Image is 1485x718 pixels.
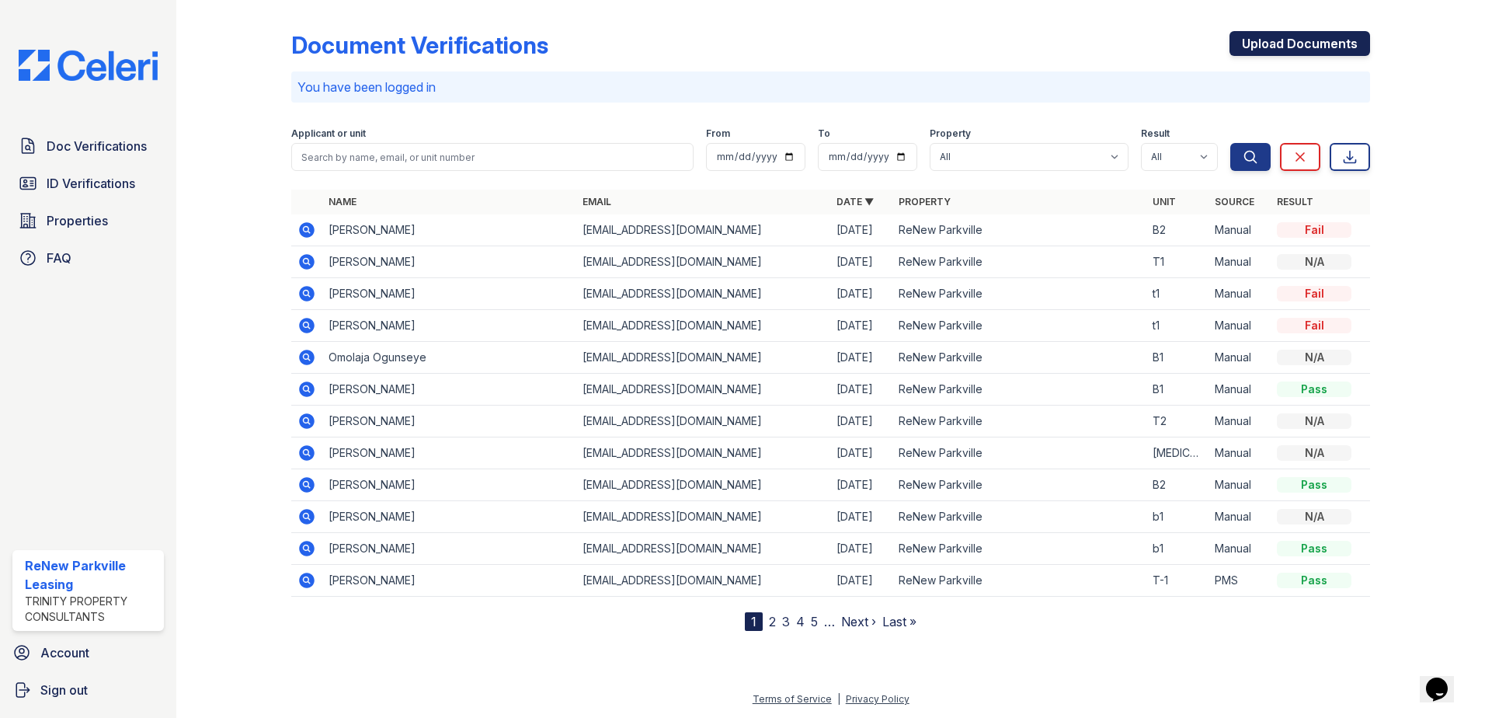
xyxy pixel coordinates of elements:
td: [PERSON_NAME] [322,437,576,469]
div: | [837,693,840,705]
td: Omolaja Ogunseye [322,342,576,374]
td: Manual [1209,342,1271,374]
td: [EMAIL_ADDRESS][DOMAIN_NAME] [576,246,830,278]
a: 2 [769,614,776,629]
label: Property [930,127,971,140]
td: ReNew Parkville [892,342,1146,374]
a: Property [899,196,951,207]
td: [DATE] [830,374,892,406]
label: Applicant or unit [291,127,366,140]
img: CE_Logo_Blue-a8612792a0a2168367f1c8372b55b34899dd931a85d93a1a3d3e32e68fde9ad4.png [6,50,170,81]
td: [DATE] [830,278,892,310]
div: Pass [1277,573,1351,588]
td: [EMAIL_ADDRESS][DOMAIN_NAME] [576,342,830,374]
label: To [818,127,830,140]
td: [EMAIL_ADDRESS][DOMAIN_NAME] [576,214,830,246]
span: Doc Verifications [47,137,147,155]
td: [DATE] [830,310,892,342]
a: Doc Verifications [12,131,164,162]
div: Trinity Property Consultants [25,594,158,625]
a: Terms of Service [753,693,832,705]
td: Manual [1209,278,1271,310]
td: [EMAIL_ADDRESS][DOMAIN_NAME] [576,501,830,533]
div: Fail [1277,222,1351,238]
td: Manual [1209,374,1271,406]
td: T1 [1146,246,1209,278]
td: Manual [1209,214,1271,246]
td: [DATE] [830,437,892,469]
td: [PERSON_NAME] [322,533,576,565]
iframe: chat widget [1420,656,1469,702]
div: N/A [1277,413,1351,429]
td: B1 [1146,342,1209,374]
span: Account [40,643,89,662]
td: b1 [1146,533,1209,565]
div: ReNew Parkville Leasing [25,556,158,594]
a: Name [329,196,356,207]
td: ReNew Parkville [892,565,1146,597]
div: Document Verifications [291,31,548,59]
td: ReNew Parkville [892,214,1146,246]
div: Pass [1277,541,1351,556]
a: Source [1215,196,1254,207]
td: [DATE] [830,246,892,278]
td: Manual [1209,310,1271,342]
a: FAQ [12,242,164,274]
span: … [824,612,835,631]
a: 3 [782,614,790,629]
span: FAQ [47,249,71,267]
a: Email [583,196,611,207]
td: Manual [1209,437,1271,469]
td: Manual [1209,406,1271,437]
td: t1 [1146,278,1209,310]
a: Upload Documents [1229,31,1370,56]
td: B1 [1146,374,1209,406]
td: ReNew Parkville [892,246,1146,278]
td: [MEDICAL_DATA] [1146,437,1209,469]
div: N/A [1277,445,1351,461]
td: [PERSON_NAME] [322,501,576,533]
td: [PERSON_NAME] [322,278,576,310]
td: [PERSON_NAME] [322,214,576,246]
td: ReNew Parkville [892,278,1146,310]
td: Manual [1209,533,1271,565]
td: [PERSON_NAME] [322,406,576,437]
a: Next › [841,614,876,629]
label: From [706,127,730,140]
td: [DATE] [830,565,892,597]
td: PMS [1209,565,1271,597]
td: [EMAIL_ADDRESS][DOMAIN_NAME] [576,565,830,597]
td: [PERSON_NAME] [322,374,576,406]
td: [PERSON_NAME] [322,469,576,501]
td: ReNew Parkville [892,406,1146,437]
td: ReNew Parkville [892,469,1146,501]
div: Pass [1277,382,1351,397]
div: N/A [1277,254,1351,270]
span: Sign out [40,681,88,699]
td: T2 [1146,406,1209,437]
a: Sign out [6,674,170,706]
span: Properties [47,211,108,230]
td: [EMAIL_ADDRESS][DOMAIN_NAME] [576,533,830,565]
a: 5 [811,614,818,629]
td: [EMAIL_ADDRESS][DOMAIN_NAME] [576,469,830,501]
div: 1 [745,612,763,631]
label: Result [1141,127,1170,140]
td: ReNew Parkville [892,533,1146,565]
td: [EMAIL_ADDRESS][DOMAIN_NAME] [576,310,830,342]
td: [PERSON_NAME] [322,246,576,278]
td: [PERSON_NAME] [322,310,576,342]
div: N/A [1277,509,1351,525]
a: Account [6,637,170,668]
td: [DATE] [830,533,892,565]
a: Date ▼ [836,196,874,207]
td: Manual [1209,246,1271,278]
a: ID Verifications [12,168,164,199]
td: T-1 [1146,565,1209,597]
td: ReNew Parkville [892,501,1146,533]
td: [EMAIL_ADDRESS][DOMAIN_NAME] [576,374,830,406]
div: Fail [1277,318,1351,333]
td: [EMAIL_ADDRESS][DOMAIN_NAME] [576,437,830,469]
td: B2 [1146,469,1209,501]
